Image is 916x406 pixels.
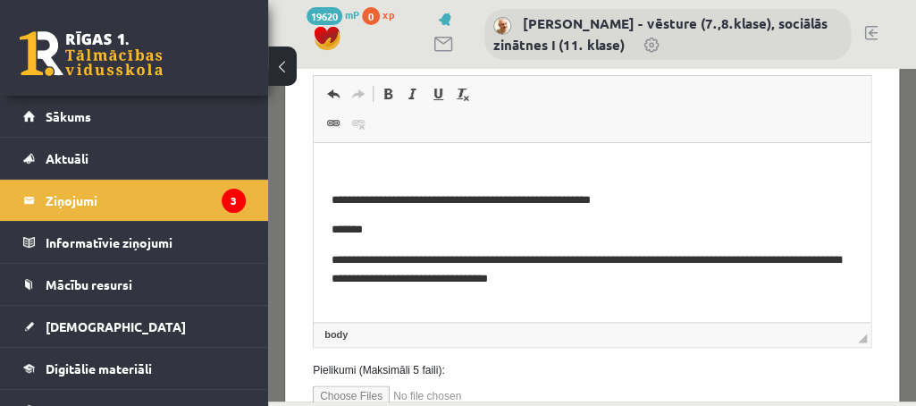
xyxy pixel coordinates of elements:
[107,13,132,37] a: Bold (Ctrl+B)
[78,13,103,37] a: Redo (Ctrl+Y)
[53,43,78,66] a: Link (Ctrl+K)
[307,7,342,25] span: 19620
[307,7,359,21] a: 19620 mP
[46,276,132,292] span: Mācību resursi
[23,264,246,305] a: Mācību resursi
[493,17,511,35] img: Andris Garabidovičs - vēsture (7.,8.klase), sociālās zinātnes I (11. klase)
[362,7,380,25] span: 0
[590,265,599,274] span: Resize
[23,96,246,137] a: Sākums
[53,258,83,274] a: body element
[46,360,152,376] span: Digitālie materiāli
[493,14,828,54] a: [PERSON_NAME] - vēsture (7.,8.klase), sociālās zinātnes I (11. klase)
[182,13,207,37] a: Remove Format
[46,108,91,124] span: Sākums
[23,348,246,389] a: Digitālie materiāli
[46,222,246,263] legend: Informatīvie ziņojumi
[23,222,246,263] a: Informatīvie ziņojumi
[46,74,602,253] iframe: Editor, wiswyg-editor-47024784030920-1758203846-907
[53,13,78,37] a: Undo (Ctrl+Z)
[23,306,246,347] a: [DEMOGRAPHIC_DATA]
[362,7,403,21] a: 0 xp
[222,189,246,213] i: 3
[382,7,394,21] span: xp
[23,138,246,179] a: Aktuāli
[132,13,157,37] a: Italic (Ctrl+I)
[78,43,103,66] a: Unlink
[46,150,88,166] span: Aktuāli
[23,180,246,221] a: Ziņojumi3
[46,318,186,334] span: [DEMOGRAPHIC_DATA]
[31,293,617,309] label: Pielikumi (Maksimāli 5 faili):
[157,13,182,37] a: Underline (Ctrl+U)
[46,180,246,221] legend: Ziņojumi
[345,7,359,21] span: mP
[20,31,163,76] a: Rīgas 1. Tālmācības vidusskola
